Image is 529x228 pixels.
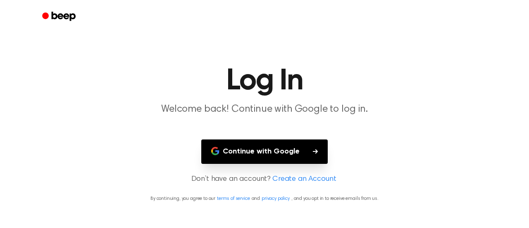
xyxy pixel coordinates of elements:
a: terms of service [217,196,250,201]
p: By continuing, you agree to our and , and you opt in to receive emails from us. [10,195,519,202]
a: privacy policy [262,196,290,201]
a: Create an Account [272,174,336,185]
p: Welcome back! Continue with Google to log in. [106,103,423,116]
p: Don’t have an account? [10,174,519,185]
button: Continue with Google [201,139,328,164]
h1: Log In [53,66,476,96]
a: Beep [36,9,83,25]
